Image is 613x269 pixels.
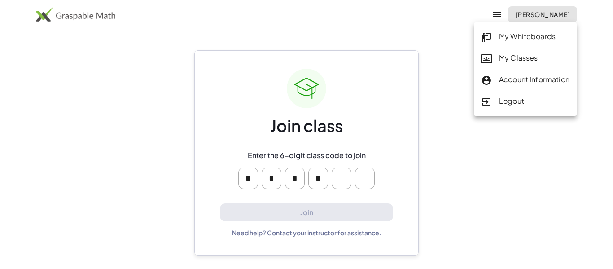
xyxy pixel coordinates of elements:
[332,168,351,189] input: Please enter OTP character 5
[355,168,375,189] input: Please enter OTP character 6
[220,203,393,222] button: Join
[474,26,577,48] a: My Whiteboards
[270,115,343,137] div: Join class
[248,151,366,160] div: Enter the 6-digit class code to join
[262,168,281,189] input: Please enter OTP character 2
[232,229,381,237] div: Need help? Contact your instructor for assistance.
[238,168,258,189] input: Please enter OTP character 1
[515,10,570,18] span: [PERSON_NAME]
[481,31,569,43] div: My Whiteboards
[474,48,577,69] a: My Classes
[481,53,569,64] div: My Classes
[285,168,305,189] input: Please enter OTP character 3
[481,96,569,107] div: Logout
[508,6,577,22] button: [PERSON_NAME]
[481,74,569,86] div: Account Information
[308,168,328,189] input: Please enter OTP character 4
